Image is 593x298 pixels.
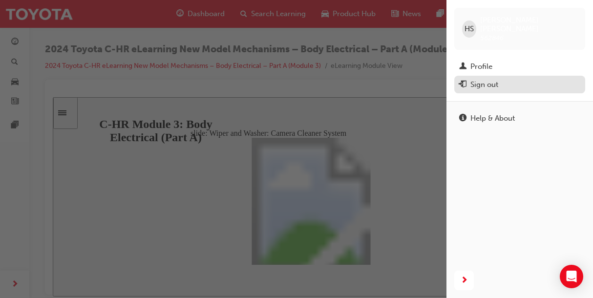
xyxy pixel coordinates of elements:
div: Profile [470,61,492,72]
input: volume [479,188,542,196]
span: man-icon [459,63,466,71]
a: Profile [454,58,585,76]
button: Settings [497,176,513,189]
span: HS [465,23,474,35]
div: Help & About [470,113,515,124]
span: info-icon [459,114,466,123]
button: Sign out [454,76,585,94]
div: Sign out [470,79,498,90]
span: next-icon [461,275,468,287]
span: exit-icon [459,81,466,89]
span: [PERSON_NAME] [PERSON_NAME] [480,16,577,33]
div: misc controls [473,168,512,199]
div: Open Intercom Messenger [560,265,583,288]
label: Zoom to fit [497,189,516,214]
a: Help & About [454,109,585,128]
span: 562846 [480,34,504,42]
button: Mute (Ctrl+Alt+M) [478,176,493,187]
